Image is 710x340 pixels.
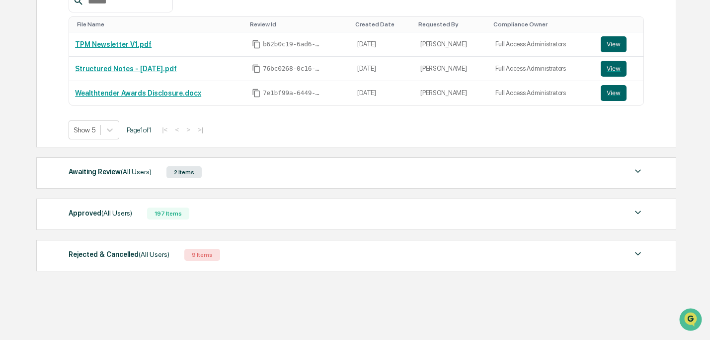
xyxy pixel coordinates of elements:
[68,121,127,139] a: 🗄️Attestations
[414,57,489,81] td: [PERSON_NAME]
[99,169,120,176] span: Pylon
[414,81,489,105] td: [PERSON_NAME]
[72,126,80,134] div: 🗄️
[184,249,220,261] div: 9 Items
[70,168,120,176] a: Powered byPylon
[601,85,637,101] a: View
[10,76,28,94] img: 1746055101610-c473b297-6a78-478c-a979-82029cc54cd1
[69,248,169,261] div: Rejected & Cancelled
[6,140,67,158] a: 🔎Data Lookup
[355,21,410,28] div: Toggle SortBy
[263,40,322,48] span: b62b0c19-6ad6-40e6-8aeb-64785189a24c
[121,168,152,176] span: (All Users)
[250,21,347,28] div: Toggle SortBy
[489,57,595,81] td: Full Access Administrators
[603,21,639,28] div: Toggle SortBy
[20,125,64,135] span: Preclearance
[678,307,705,334] iframe: Open customer support
[69,207,132,220] div: Approved
[632,165,644,177] img: caret
[77,21,242,28] div: Toggle SortBy
[75,65,177,73] a: Structured Notes - [DATE].pdf
[252,64,261,73] span: Copy Id
[252,89,261,98] span: Copy Id
[601,85,627,101] button: View
[601,36,637,52] a: View
[351,57,414,81] td: [DATE]
[101,209,132,217] span: (All Users)
[183,125,193,134] button: >
[10,145,18,153] div: 🔎
[166,166,202,178] div: 2 Items
[601,61,627,77] button: View
[418,21,485,28] div: Toggle SortBy
[601,61,637,77] a: View
[6,121,68,139] a: 🖐️Preclearance
[252,40,261,49] span: Copy Id
[139,250,169,258] span: (All Users)
[34,76,163,86] div: Start new chat
[20,144,63,154] span: Data Lookup
[34,86,126,94] div: We're available if you need us!
[263,65,322,73] span: 76bc0268-0c16-4ddb-b54e-a2884c5893c1
[601,36,627,52] button: View
[632,248,644,260] img: caret
[127,126,152,134] span: Page 1 of 1
[195,125,206,134] button: >|
[489,32,595,57] td: Full Access Administrators
[351,81,414,105] td: [DATE]
[632,207,644,219] img: caret
[75,40,152,48] a: TPM Newsletter V1.pdf
[351,32,414,57] td: [DATE]
[82,125,123,135] span: Attestations
[147,208,189,220] div: 197 Items
[10,21,181,37] p: How can we help?
[489,81,595,105] td: Full Access Administrators
[75,89,201,97] a: Wealthtender Awards Disclosure.docx
[159,125,170,134] button: |<
[69,165,152,178] div: Awaiting Review
[169,79,181,91] button: Start new chat
[263,89,322,97] span: 7e1bf99a-6449-45c3-8181-c0e5f5f3b389
[493,21,591,28] div: Toggle SortBy
[414,32,489,57] td: [PERSON_NAME]
[172,125,182,134] button: <
[10,126,18,134] div: 🖐️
